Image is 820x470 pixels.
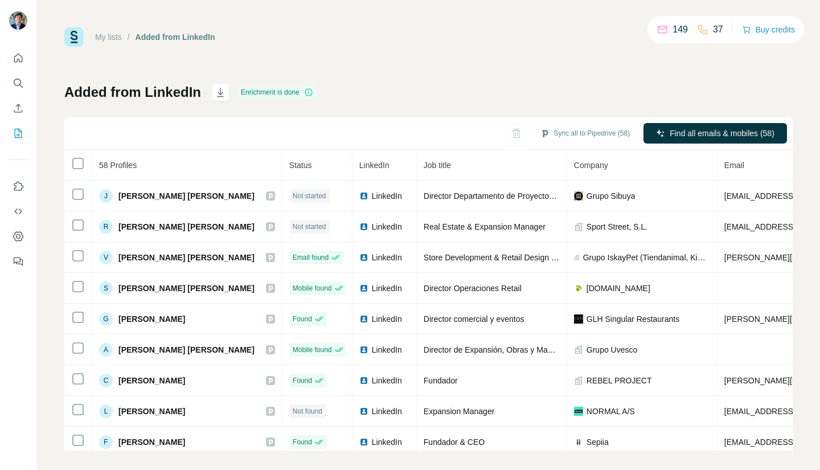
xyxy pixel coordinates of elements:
span: [PERSON_NAME] [PERSON_NAME] [118,221,255,232]
div: G [99,312,113,326]
span: Grupo Sibuya [587,190,635,202]
span: [PERSON_NAME] [PERSON_NAME] [118,252,255,263]
img: company-logo [574,438,583,447]
span: Job title [424,161,451,170]
div: A [99,343,113,357]
span: REBEL PROJECT [587,375,652,386]
h1: Added from LinkedIn [64,83,201,101]
span: LinkedIn [372,436,402,448]
div: Enrichment is done [237,85,317,99]
span: LinkedIn [372,406,402,417]
a: My lists [95,32,122,42]
button: Dashboard [9,226,27,247]
button: Buy credits [742,22,795,38]
span: Email found [293,252,329,263]
span: Expansion Manager [424,407,495,416]
li: / [128,31,130,43]
img: Avatar [9,11,27,30]
span: Found [293,314,312,324]
button: Use Surfe API [9,201,27,222]
span: [PERSON_NAME] [118,406,185,417]
div: J [99,189,113,203]
span: Fundador [424,376,458,385]
button: Find all emails & mobiles (58) [643,123,787,144]
span: LinkedIn [372,252,402,263]
span: Not found [293,406,322,416]
p: 149 [673,23,688,36]
span: Company [574,161,608,170]
span: [PERSON_NAME] [PERSON_NAME] [118,344,255,355]
span: GLH Singular Restaurants [587,313,679,325]
span: NORMAL A/S [587,406,635,417]
div: C [99,374,113,387]
img: LinkedIn logo [359,314,368,324]
img: company-logo [574,191,583,201]
span: LinkedIn [372,283,402,294]
span: Store Development & Retail Design Manager [424,253,583,262]
img: LinkedIn logo [359,222,368,231]
div: L [99,404,113,418]
img: company-logo [574,284,583,293]
div: R [99,220,113,234]
button: Sync all to Pipedrive (58) [532,125,638,142]
span: [PERSON_NAME] [PERSON_NAME] [118,190,255,202]
img: LinkedIn logo [359,191,368,201]
span: Not started [293,191,326,201]
button: Enrich CSV [9,98,27,118]
span: Director comercial y eventos [424,314,524,324]
button: Quick start [9,48,27,68]
span: Mobile found [293,283,332,293]
p: 37 [713,23,723,36]
span: [PERSON_NAME] [118,313,185,325]
span: LinkedIn [372,313,402,325]
button: Feedback [9,251,27,272]
div: F [99,435,113,449]
span: LinkedIn [372,190,402,202]
span: LinkedIn [359,161,389,170]
span: LinkedIn [372,221,402,232]
span: [PERSON_NAME] [118,436,185,448]
span: [DOMAIN_NAME] [587,283,650,294]
button: Use Surfe on LinkedIn [9,176,27,197]
span: Found [293,375,312,386]
span: Director Operaciones Retail [424,284,522,293]
img: LinkedIn logo [359,376,368,385]
span: Real Estate & Expansion Manager [424,222,546,231]
span: Grupo Uvesco [587,344,637,355]
button: My lists [9,123,27,144]
img: LinkedIn logo [359,407,368,416]
img: LinkedIn logo [359,284,368,293]
img: company-logo [574,407,583,416]
span: [PERSON_NAME] [118,375,185,386]
div: V [99,251,113,264]
span: Not started [293,222,326,232]
span: Email [724,161,744,170]
span: Find all emails & mobiles (58) [670,128,774,139]
span: Status [289,161,312,170]
span: Sepiia [587,436,609,448]
span: [PERSON_NAME] [PERSON_NAME] [118,283,255,294]
span: 58 Profiles [99,161,137,170]
div: Added from LinkedIn [136,31,215,43]
img: Surfe Logo [64,27,84,47]
span: Director Departamento de Proyectos y Obras [424,191,583,201]
img: LinkedIn logo [359,345,368,354]
span: LinkedIn [372,375,402,386]
span: Found [293,437,312,447]
span: Sport Street, S.L. [587,221,647,232]
span: LinkedIn [372,344,402,355]
span: Director de Expansión, Obras y Mantenimiento en Grupo Uvesco [424,345,653,354]
div: S [99,281,113,295]
img: LinkedIn logo [359,438,368,447]
img: LinkedIn logo [359,253,368,262]
span: Fundador & CEO [424,438,485,447]
img: company-logo [574,314,583,324]
span: Grupo IskayPet (Tiendanimal, Kiwoko, Kivet, Clinicanimal) [583,252,710,263]
span: Mobile found [293,345,332,355]
button: Search [9,73,27,93]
